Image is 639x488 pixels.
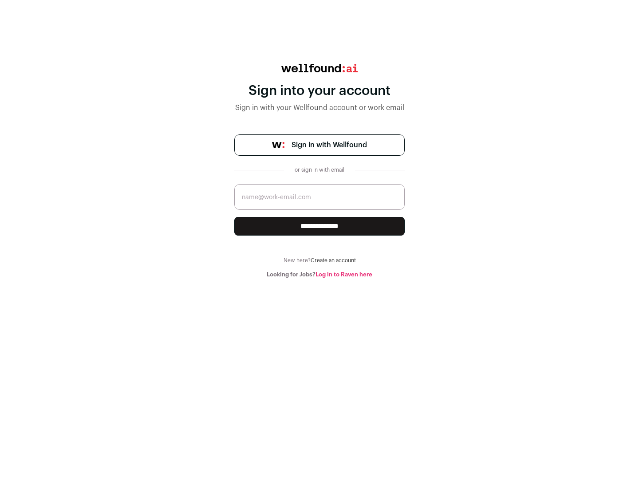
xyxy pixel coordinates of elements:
[291,166,348,173] div: or sign in with email
[292,140,367,150] span: Sign in with Wellfound
[234,102,405,113] div: Sign in with your Wellfound account or work email
[234,83,405,99] div: Sign into your account
[234,134,405,156] a: Sign in with Wellfound
[234,184,405,210] input: name@work-email.com
[281,64,358,72] img: wellfound:ai
[311,258,356,263] a: Create an account
[234,271,405,278] div: Looking for Jobs?
[234,257,405,264] div: New here?
[316,272,372,277] a: Log in to Raven here
[272,142,284,148] img: wellfound-symbol-flush-black-fb3c872781a75f747ccb3a119075da62bfe97bd399995f84a933054e44a575c4.png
